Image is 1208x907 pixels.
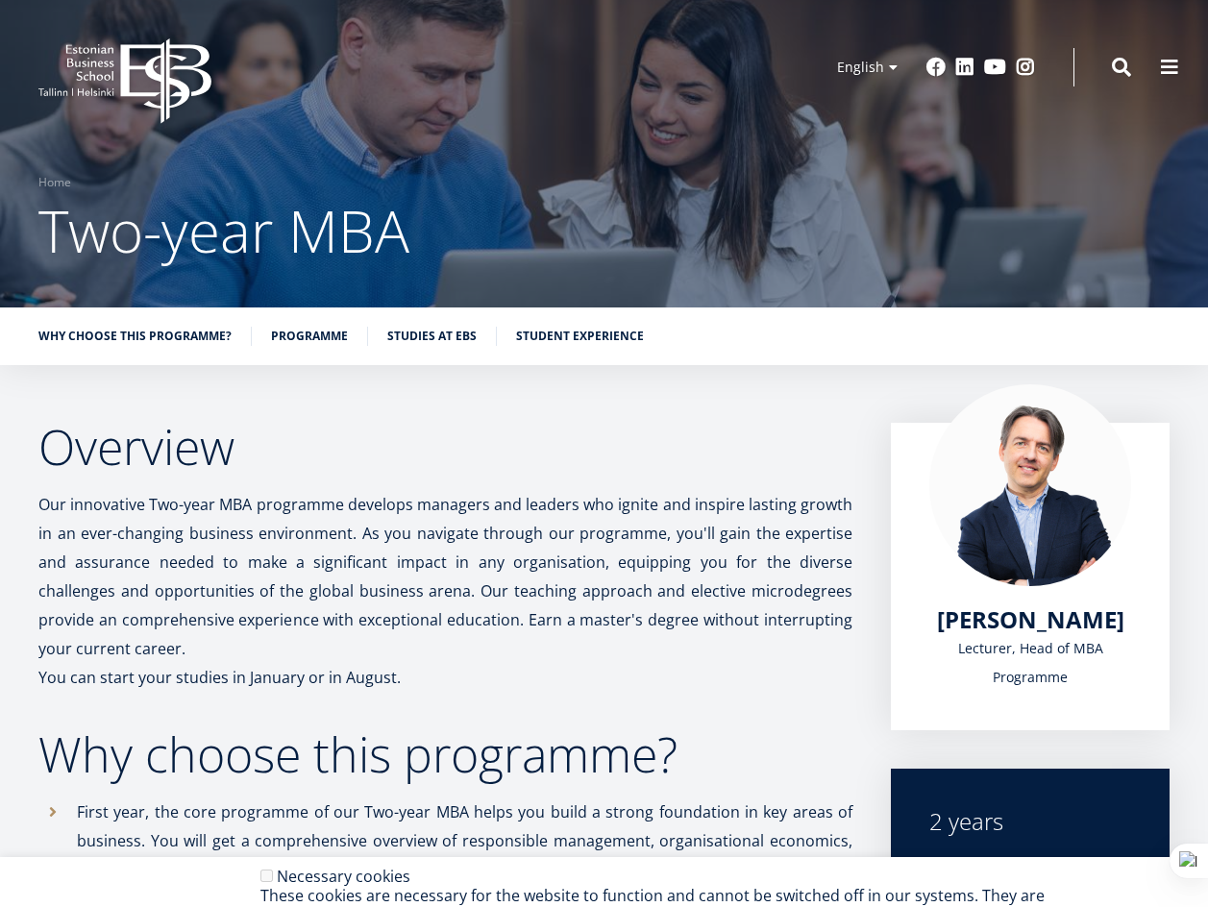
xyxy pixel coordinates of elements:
[38,730,852,778] h2: Why choose this programme?
[38,663,852,692] p: You can start your studies in January or in August.
[38,490,852,663] p: Our innovative Two-year MBA programme develops managers and leaders who ignite and inspire lastin...
[926,58,946,77] a: Facebook
[277,866,410,887] label: Necessary cookies
[929,384,1131,586] img: Marko Rillo
[38,423,852,471] h2: Overview
[937,605,1124,634] a: [PERSON_NAME]
[271,327,348,346] a: Programme
[937,603,1124,635] span: [PERSON_NAME]
[1016,58,1035,77] a: Instagram
[38,327,232,346] a: Why choose this programme?
[929,634,1131,692] div: Lecturer, Head of MBA Programme
[38,173,71,192] a: Home
[38,191,409,270] span: Two-year MBA
[929,807,1131,836] div: 2 years
[516,327,644,346] a: Student experience
[955,58,974,77] a: Linkedin
[984,58,1006,77] a: Youtube
[387,327,477,346] a: Studies at EBS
